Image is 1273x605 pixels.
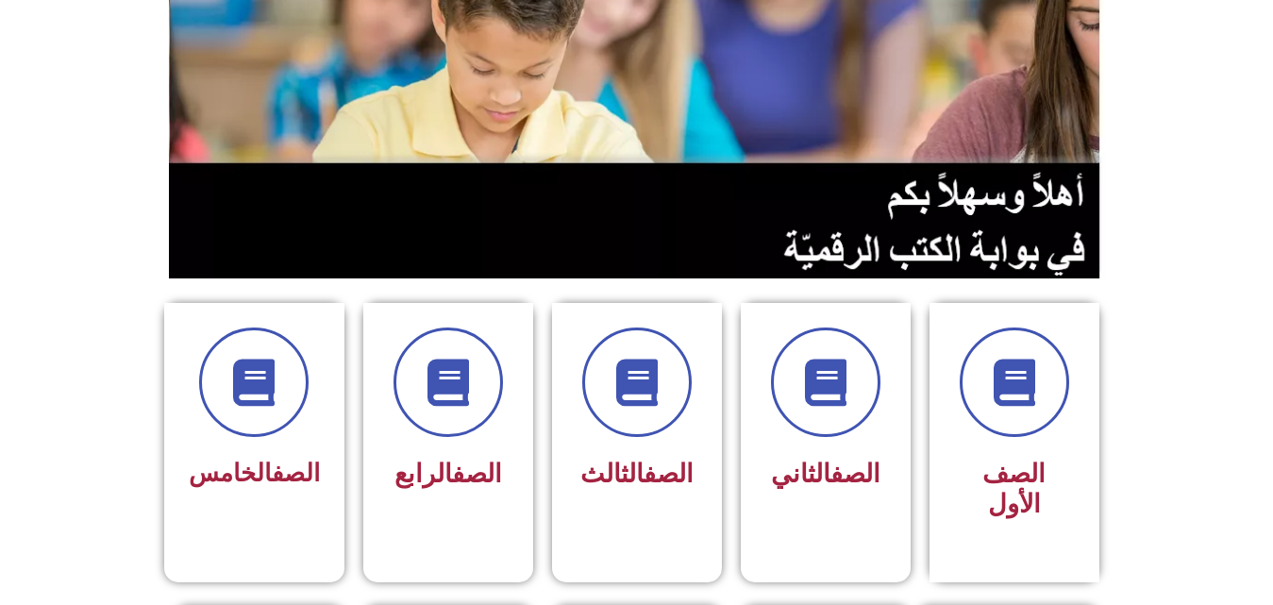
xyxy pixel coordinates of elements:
[580,459,694,489] span: الثالث
[644,459,694,489] a: الصف
[452,459,502,489] a: الصف
[189,459,320,487] span: الخامس
[272,459,320,487] a: الصف
[394,459,502,489] span: الرابع
[982,459,1046,519] span: الصف الأول
[771,459,880,489] span: الثاني
[830,459,880,489] a: الصف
